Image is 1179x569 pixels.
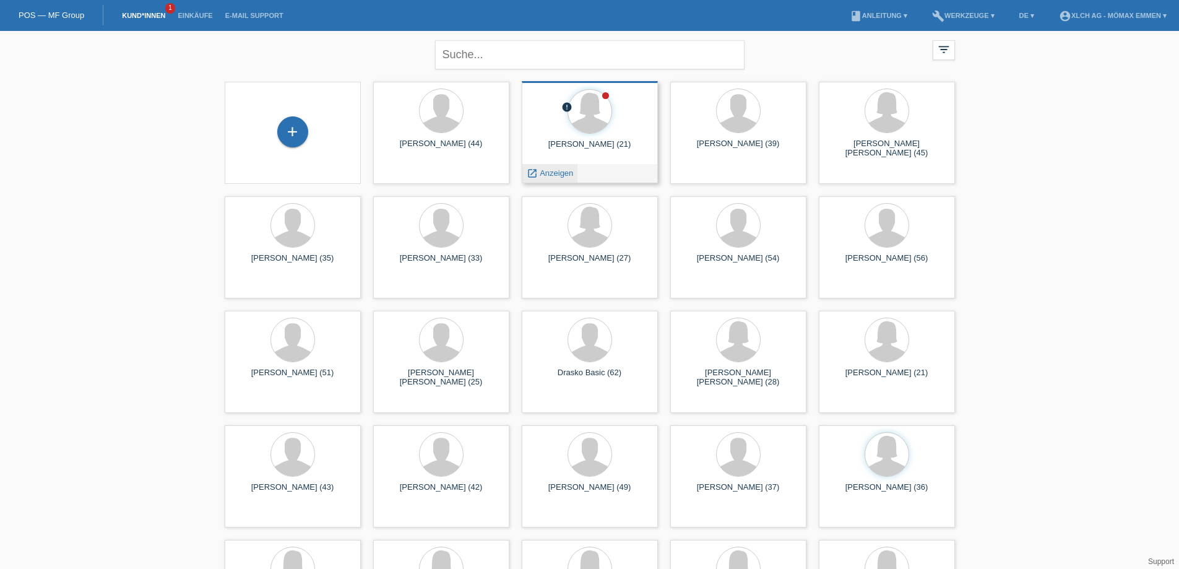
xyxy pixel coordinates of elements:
div: [PERSON_NAME] (21) [829,368,945,388]
a: Einkäufe [171,12,218,19]
div: [PERSON_NAME] (27) [532,253,648,273]
div: [PERSON_NAME] (36) [829,482,945,502]
i: filter_list [937,43,951,56]
div: Unbestätigt, in Bearbeitung [561,102,572,115]
div: [PERSON_NAME] (51) [235,368,351,388]
a: bookAnleitung ▾ [844,12,913,19]
i: book [850,10,862,22]
span: Anzeigen [540,168,573,178]
div: [PERSON_NAME] (33) [383,253,499,273]
a: buildWerkzeuge ▾ [926,12,1001,19]
div: [PERSON_NAME] (42) [383,482,499,502]
i: build [932,10,944,22]
a: E-Mail Support [219,12,290,19]
div: [PERSON_NAME] (44) [383,139,499,159]
div: [PERSON_NAME] (35) [235,253,351,273]
div: [PERSON_NAME] [PERSON_NAME] (25) [383,368,499,388]
a: account_circleXLCH AG - Mömax Emmen ▾ [1053,12,1173,19]
i: account_circle [1059,10,1071,22]
div: [PERSON_NAME] (49) [532,482,648,502]
a: Support [1148,557,1174,566]
div: [PERSON_NAME] (56) [829,253,945,273]
a: POS — MF Group [19,11,84,20]
div: [PERSON_NAME] (37) [680,482,797,502]
div: [PERSON_NAME] (21) [532,139,648,159]
div: [PERSON_NAME] (39) [680,139,797,159]
div: [PERSON_NAME] [PERSON_NAME] (45) [829,139,945,159]
div: Drasko Basic (62) [532,368,648,388]
div: Kund*in hinzufügen [278,121,308,142]
i: error [561,102,572,113]
i: launch [527,168,538,179]
a: launch Anzeigen [527,168,574,178]
div: [PERSON_NAME] (43) [235,482,351,502]
div: [PERSON_NAME] [PERSON_NAME] (28) [680,368,797,388]
div: [PERSON_NAME] (54) [680,253,797,273]
span: 1 [165,3,175,14]
a: Kund*innen [116,12,171,19]
a: DE ▾ [1013,12,1040,19]
input: Suche... [435,40,745,69]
